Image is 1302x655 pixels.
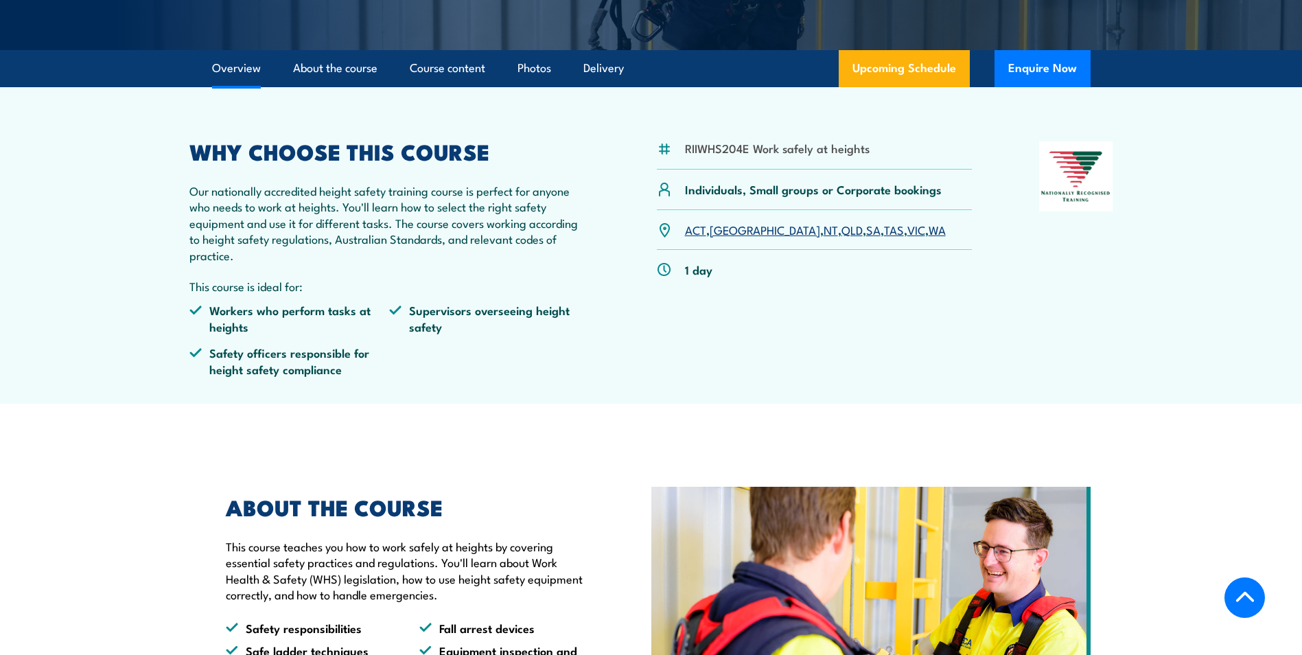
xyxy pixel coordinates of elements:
[685,221,706,238] a: ACT
[293,50,377,87] a: About the course
[518,50,551,87] a: Photos
[410,50,485,87] a: Course content
[710,221,820,238] a: [GEOGRAPHIC_DATA]
[907,221,925,238] a: VIC
[226,497,588,516] h2: ABOUT THE COURSE
[685,140,870,156] li: RIIWHS204E Work safely at heights
[884,221,904,238] a: TAS
[929,221,946,238] a: WA
[583,50,624,87] a: Delivery
[212,50,261,87] a: Overview
[189,141,590,161] h2: WHY CHOOSE THIS COURSE
[189,278,590,294] p: This course is ideal for:
[824,221,838,238] a: NT
[685,262,712,277] p: 1 day
[389,302,590,334] li: Supervisors overseeing height safety
[866,221,881,238] a: SA
[226,620,395,636] li: Safety responsibilities
[189,345,390,377] li: Safety officers responsible for height safety compliance
[1039,141,1113,211] img: Nationally Recognised Training logo.
[419,620,588,636] li: Fall arrest devices
[226,538,588,603] p: This course teaches you how to work safely at heights by covering essential safety practices and ...
[841,221,863,238] a: QLD
[839,50,970,87] a: Upcoming Schedule
[189,183,590,263] p: Our nationally accredited height safety training course is perfect for anyone who needs to work a...
[995,50,1091,87] button: Enquire Now
[685,181,942,197] p: Individuals, Small groups or Corporate bookings
[189,302,390,334] li: Workers who perform tasks at heights
[685,222,946,238] p: , , , , , , ,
